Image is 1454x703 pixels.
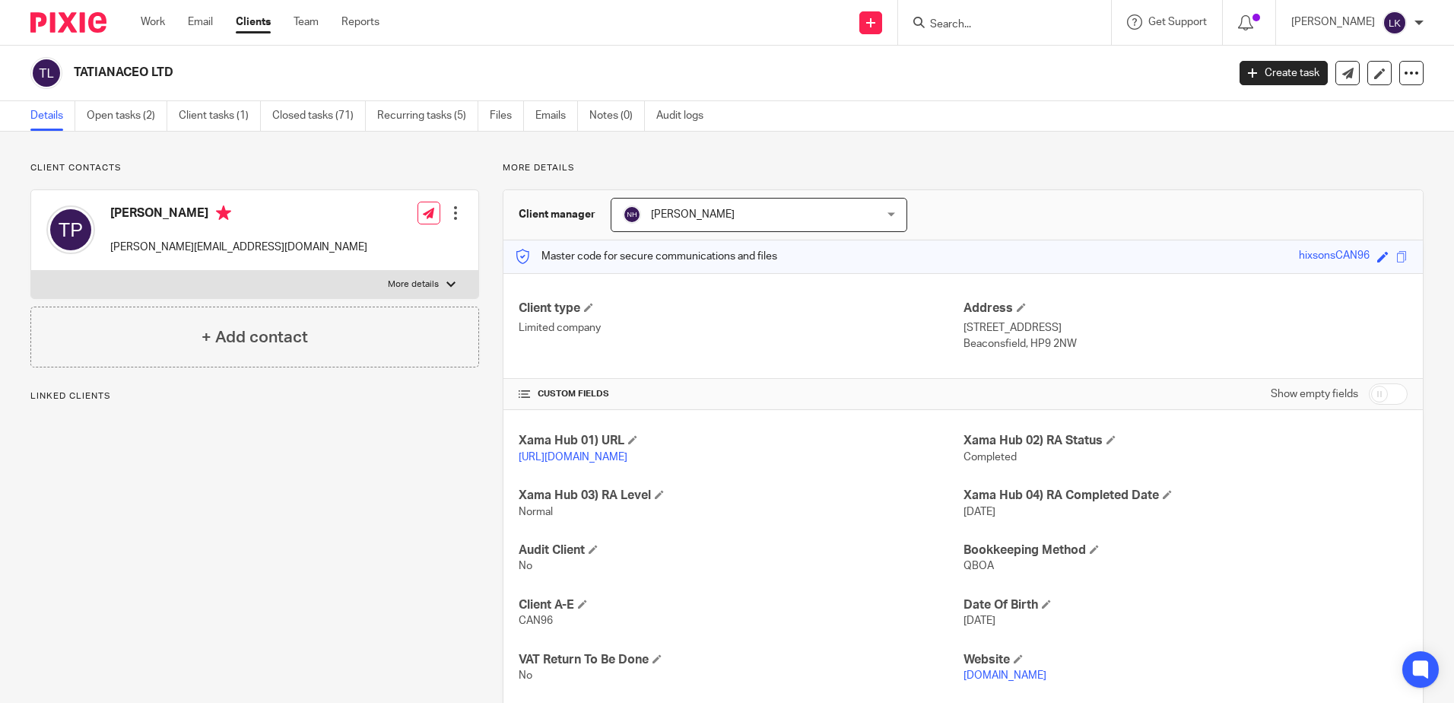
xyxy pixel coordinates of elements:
span: No [519,561,532,571]
p: More details [388,278,439,291]
div: hixsonsCAN96 [1299,248,1370,266]
span: No [519,670,532,681]
span: Completed [964,452,1017,463]
h4: Xama Hub 03) RA Level [519,488,963,504]
h4: Xama Hub 04) RA Completed Date [964,488,1408,504]
a: Work [141,14,165,30]
h4: Client A-E [519,597,963,613]
h2: TATIANACEO LTD [74,65,988,81]
h3: Client manager [519,207,595,222]
p: Linked clients [30,390,479,402]
a: Recurring tasks (5) [377,101,478,131]
span: [DATE] [964,507,995,517]
p: Master code for secure communications and files [515,249,777,264]
span: QBOA [964,561,994,571]
a: Notes (0) [589,101,645,131]
img: svg%3E [30,57,62,89]
h4: Xama Hub 02) RA Status [964,433,1408,449]
i: Primary [216,205,231,221]
a: [DOMAIN_NAME] [964,670,1046,681]
p: Beaconsfield, HP9 2NW [964,336,1408,351]
label: Show empty fields [1271,386,1358,402]
span: [DATE] [964,616,995,626]
h4: Website [964,652,1408,668]
h4: + Add contact [202,326,308,349]
p: [STREET_ADDRESS] [964,320,1408,336]
img: Pixie [30,12,106,33]
a: Details [30,101,75,131]
p: [PERSON_NAME][EMAIL_ADDRESS][DOMAIN_NAME] [110,240,367,255]
a: Team [294,14,319,30]
h4: Xama Hub 01) URL [519,433,963,449]
a: Closed tasks (71) [272,101,366,131]
span: Normal [519,507,553,517]
p: More details [503,162,1424,174]
span: CAN96 [519,616,553,626]
a: Email [188,14,213,30]
a: Reports [341,14,379,30]
h4: [PERSON_NAME] [110,205,367,224]
img: svg%3E [1383,11,1407,35]
p: Limited company [519,320,963,336]
h4: Address [964,301,1408,317]
h4: Date Of Birth [964,597,1408,613]
a: Audit logs [656,101,715,131]
a: Open tasks (2) [87,101,167,131]
p: Client contacts [30,162,479,174]
a: Create task [1240,61,1328,85]
span: [PERSON_NAME] [651,209,735,220]
img: svg%3E [46,205,95,254]
a: Emails [535,101,578,131]
a: Files [490,101,524,131]
a: Clients [236,14,271,30]
h4: Audit Client [519,542,963,558]
span: Get Support [1148,17,1207,27]
h4: CUSTOM FIELDS [519,388,963,400]
img: svg%3E [623,205,641,224]
h4: VAT Return To Be Done [519,652,963,668]
h4: Bookkeeping Method [964,542,1408,558]
a: Client tasks (1) [179,101,261,131]
h4: Client type [519,301,963,317]
p: [PERSON_NAME] [1291,14,1375,30]
input: Search [929,18,1065,32]
a: [URL][DOMAIN_NAME] [519,452,627,463]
